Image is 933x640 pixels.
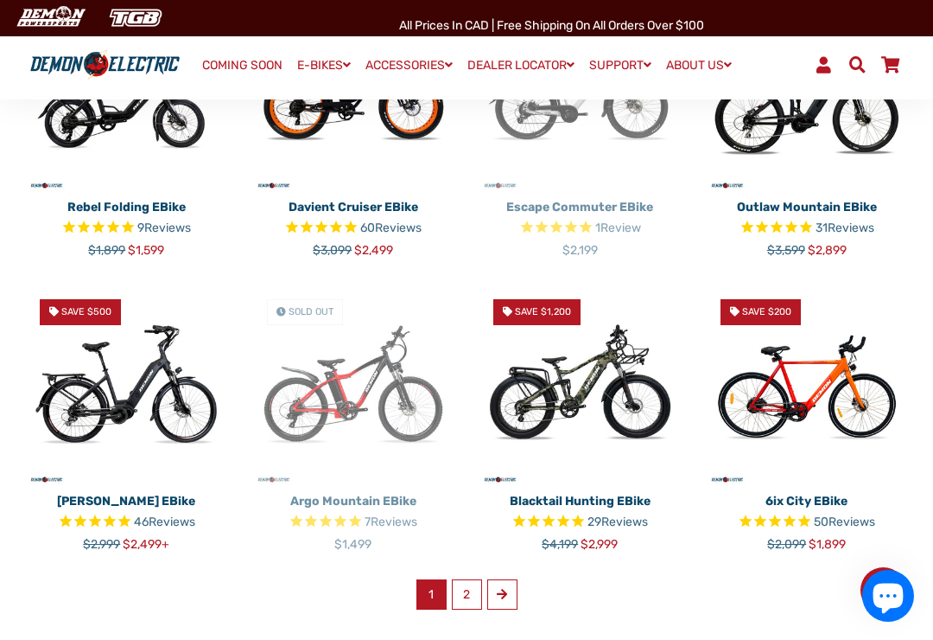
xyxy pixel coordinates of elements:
[149,515,195,529] span: Reviews
[253,285,454,487] img: Argo Mountain eBike - Demon Electric
[26,513,227,533] span: Rated 4.6 out of 5 stars 46 reviews
[660,53,738,78] a: ABOUT US
[767,243,805,258] span: $3,599
[452,579,482,610] a: 2
[359,53,459,78] a: ACCESSORIES
[26,285,227,487] img: Tronio Commuter eBike - Demon Electric
[707,285,908,487] img: 6ix City eBike - Demon Electric
[375,221,422,235] span: Reviews
[707,285,908,487] a: 6ix City eBike - Demon Electric Save $200
[354,243,393,258] span: $2,499
[26,192,227,259] a: Rebel Folding eBike Rated 5.0 out of 5 stars 9 reviews $1,899 $1,599
[253,192,454,259] a: Davient Cruiser eBike Rated 4.8 out of 5 stars 60 reviews $3,099 $2,499
[26,49,184,80] img: Demon Electric logo
[828,515,875,529] span: Reviews
[100,3,171,32] img: TGB Canada
[707,192,908,259] a: Outlaw Mountain eBike Rated 4.8 out of 5 stars 31 reviews $3,599 $2,899
[707,219,908,239] span: Rated 4.8 out of 5 stars 31 reviews
[600,221,641,235] span: Review
[583,53,657,78] a: SUPPORT
[595,221,641,235] span: 1 reviews
[253,513,454,533] span: Rated 4.9 out of 5 stars 7 reviews
[707,486,908,554] a: 6ix City eBike Rated 4.8 out of 5 stars 50 reviews $2,099 $1,899
[479,486,681,554] a: Blacktail Hunting eBike Rated 4.7 out of 5 stars 29 reviews $4,199 $2,999
[479,492,681,510] p: Blacktail Hunting eBike
[479,192,681,259] a: Escape Commuter eBike Rated 5.0 out of 5 stars 1 reviews $2,199
[707,492,908,510] p: 6ix City eBike
[371,515,417,529] span: Reviews
[61,306,111,317] span: Save $500
[9,3,92,32] img: Demon Electric
[707,198,908,216] p: Outlaw Mountain eBike
[26,285,227,487] a: Tronio Commuter eBike - Demon Electric Save $500
[88,243,125,258] span: $1,899
[587,515,648,529] span: 29 reviews
[334,537,371,552] span: $1,499
[365,515,417,529] span: 7 reviews
[134,515,195,529] span: 46 reviews
[601,515,648,529] span: Reviews
[828,221,874,235] span: Reviews
[767,537,806,552] span: $2,099
[814,515,875,529] span: 50 reviews
[360,221,422,235] span: 60 reviews
[479,285,681,487] img: Blacktail Hunting eBike - Demon Electric
[26,219,227,239] span: Rated 5.0 out of 5 stars 9 reviews
[144,221,191,235] span: Reviews
[253,486,454,554] a: Argo Mountain eBike Rated 4.9 out of 5 stars 7 reviews $1,499
[809,537,846,552] span: $1,899
[416,579,447,610] span: 1
[461,53,581,78] a: DEALER LOCATOR
[399,18,704,33] span: All Prices in CAD | Free shipping on all orders over $100
[515,306,571,317] span: Save $1,200
[707,513,908,533] span: Rated 4.8 out of 5 stars 50 reviews
[542,537,578,552] span: $4,199
[808,243,847,258] span: $2,899
[291,53,357,78] a: E-BIKES
[253,219,454,239] span: Rated 4.8 out of 5 stars 60 reviews
[26,486,227,554] a: [PERSON_NAME] eBike Rated 4.6 out of 5 stars 46 reviews $2,999 $2,499+
[479,513,681,533] span: Rated 4.7 out of 5 stars 29 reviews
[196,54,289,78] a: COMING SOON
[123,537,169,552] span: $2,499+
[128,243,164,258] span: $1,599
[816,221,874,235] span: 31 reviews
[479,198,681,216] p: Escape Commuter eBike
[137,221,191,235] span: 9 reviews
[253,198,454,216] p: Davient Cruiser eBike
[479,219,681,239] span: Rated 5.0 out of 5 stars 1 reviews
[289,306,333,317] span: Sold Out
[26,492,227,510] p: [PERSON_NAME] eBike
[857,570,919,626] inbox-online-store-chat: Shopify online store chat
[313,243,352,258] span: $3,099
[479,285,681,487] a: Blacktail Hunting eBike - Demon Electric Save $1,200
[253,492,454,510] p: Argo Mountain eBike
[83,537,120,552] span: $2,999
[581,537,618,552] span: $2,999
[562,243,598,258] span: $2,199
[26,198,227,216] p: Rebel Folding eBike
[742,306,791,317] span: Save $200
[253,285,454,487] a: Argo Mountain eBike - Demon Electric Sold Out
